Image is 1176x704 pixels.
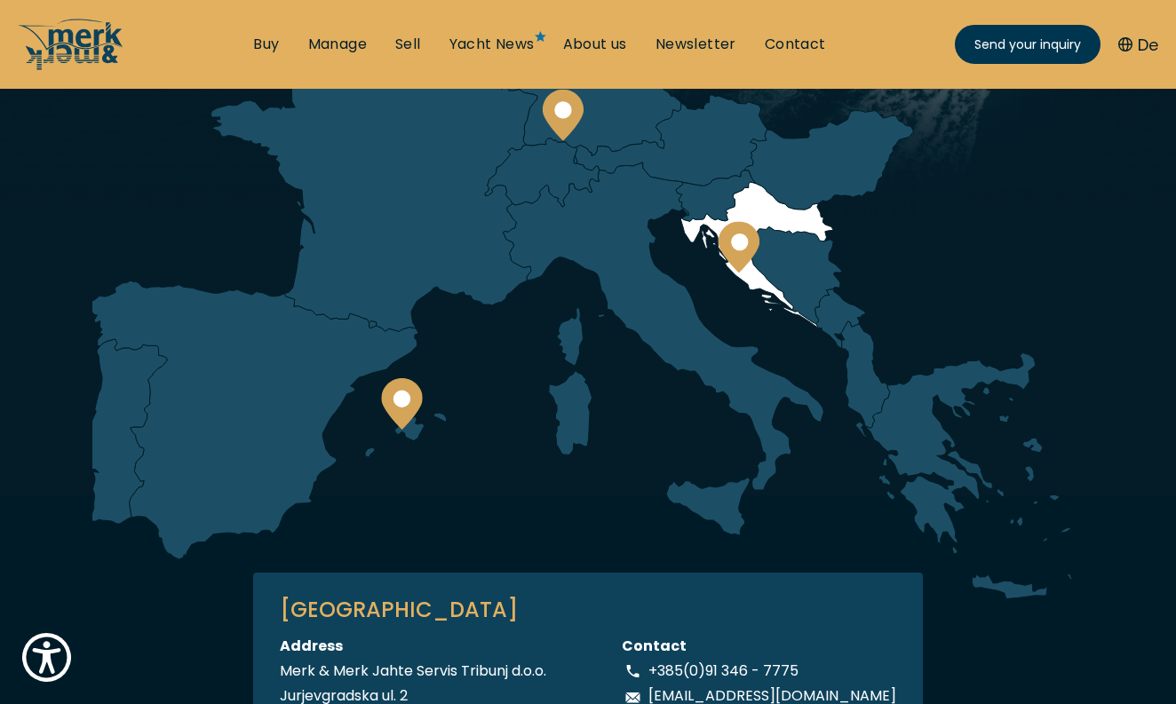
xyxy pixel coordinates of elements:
p: +385(0)91 346 - 7775 [648,659,799,684]
span: Send your inquiry [974,36,1081,54]
div: Merk & Merk Jahte Servis Tribunj d.o.o. [280,659,546,684]
a: Sell [395,35,421,54]
a: Buy [253,35,279,54]
a: Yacht News [449,35,535,54]
button: Show Accessibility Preferences [18,629,75,686]
a: Send your inquiry [955,25,1101,64]
a: Manage [308,35,367,54]
strong: Contact [622,636,687,656]
strong: Address [280,636,343,656]
a: / [18,56,124,76]
a: Newsletter [656,35,736,54]
a: Contact [765,35,826,54]
a: About us [563,35,627,54]
h3: [GEOGRAPHIC_DATA] [280,599,896,621]
button: De [1118,33,1158,57]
